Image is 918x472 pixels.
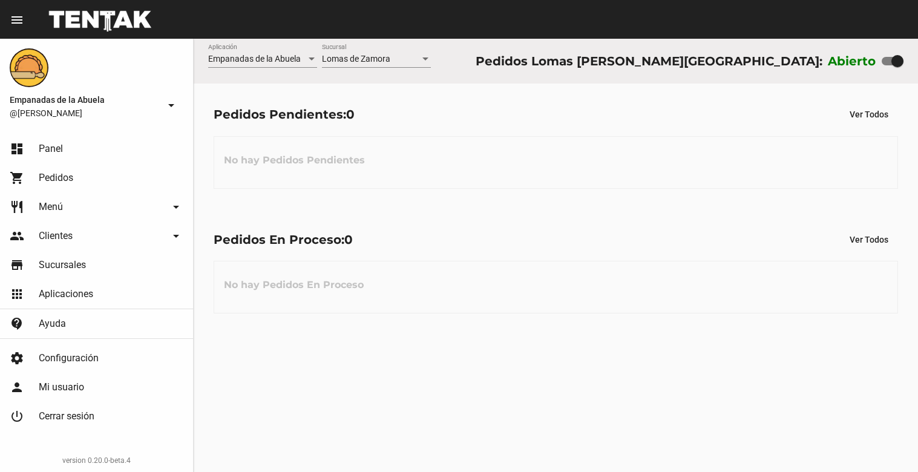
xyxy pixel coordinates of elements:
mat-icon: arrow_drop_down [169,229,183,243]
mat-icon: dashboard [10,142,24,156]
span: Aplicaciones [39,288,93,300]
mat-icon: apps [10,287,24,301]
span: Empanadas de la Abuela [208,54,301,64]
label: Abierto [828,51,876,71]
span: Empanadas de la Abuela [10,93,159,107]
mat-icon: store [10,258,24,272]
h3: No hay Pedidos Pendientes [214,142,375,179]
span: 0 [344,232,353,247]
mat-icon: restaurant [10,200,24,214]
span: Sucursales [39,259,86,271]
span: Ver Todos [850,110,888,119]
mat-icon: person [10,380,24,395]
mat-icon: menu [10,13,24,27]
img: f0136945-ed32-4f7c-91e3-a375bc4bb2c5.png [10,48,48,87]
span: Menú [39,201,63,213]
span: Cerrar sesión [39,410,94,422]
span: 0 [346,107,355,122]
mat-icon: settings [10,351,24,365]
span: Ver Todos [850,235,888,244]
span: Configuración [39,352,99,364]
span: Lomas de Zamora [322,54,390,64]
span: Pedidos [39,172,73,184]
div: version 0.20.0-beta.4 [10,454,183,467]
mat-icon: power_settings_new [10,409,24,424]
mat-icon: arrow_drop_down [164,98,179,113]
mat-icon: contact_support [10,316,24,331]
div: Pedidos Pendientes: [214,105,355,124]
button: Ver Todos [840,103,898,125]
span: Ayuda [39,318,66,330]
button: Ver Todos [840,229,898,251]
span: Mi usuario [39,381,84,393]
span: Panel [39,143,63,155]
span: @[PERSON_NAME] [10,107,159,119]
mat-icon: arrow_drop_down [169,200,183,214]
iframe: chat widget [867,424,906,460]
div: Pedidos En Proceso: [214,230,353,249]
span: Clientes [39,230,73,242]
h3: No hay Pedidos En Proceso [214,267,373,303]
mat-icon: shopping_cart [10,171,24,185]
div: Pedidos Lomas [PERSON_NAME][GEOGRAPHIC_DATA]: [476,51,822,71]
mat-icon: people [10,229,24,243]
